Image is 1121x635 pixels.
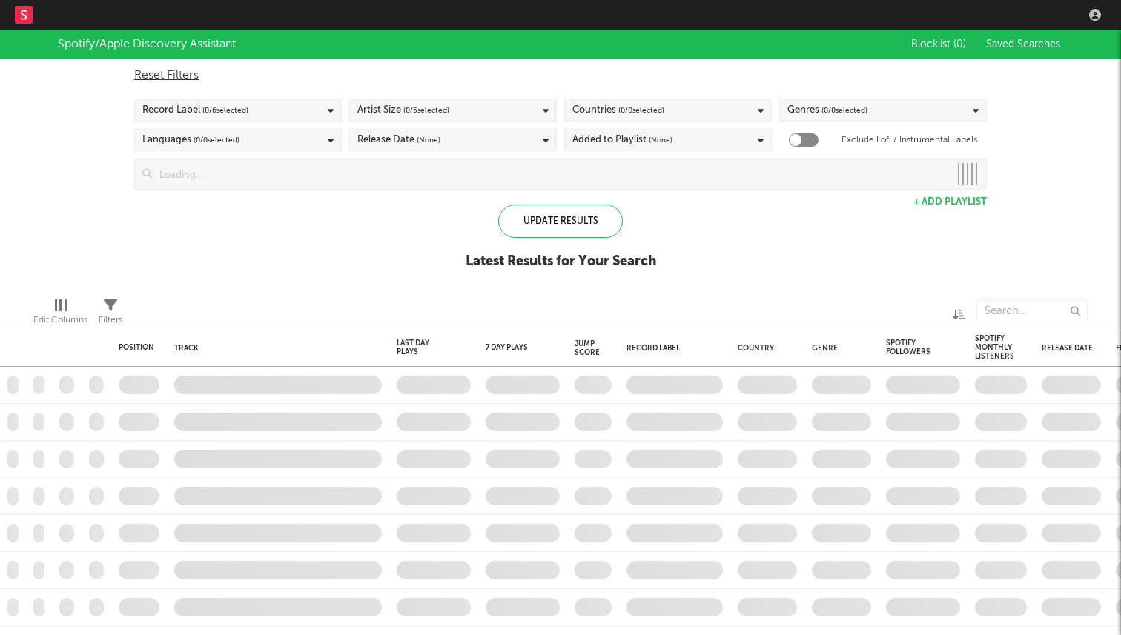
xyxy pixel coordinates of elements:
[1042,344,1094,353] div: Release Date
[134,67,987,84] div: Reset Filters
[649,131,672,149] span: (None)
[976,300,1088,322] input: Search...
[486,343,538,352] div: 7 Day Plays
[787,102,867,119] div: Genres
[975,334,1014,361] div: Spotify Monthly Listeners
[33,311,87,329] div: Edit Columns
[357,131,440,149] div: Release Date
[738,344,790,353] div: Country
[913,197,987,207] button: + Add Playlist
[575,339,600,357] div: Jump Score
[403,102,449,119] span: ( 0 / 5 selected)
[911,39,966,50] span: Blocklist
[174,344,374,353] div: Track
[986,39,1063,50] span: Saved Searches
[119,343,154,352] div: Position
[953,39,966,50] span: ( 0 )
[397,339,449,356] div: Last Day Plays
[142,131,239,149] div: Languages
[821,102,867,119] span: ( 0 / 0 selected)
[466,253,656,270] div: Latest Results for Your Search
[886,339,938,356] div: Spotify Followers
[618,102,664,119] span: ( 0 / 0 selected)
[194,131,239,149] span: ( 0 / 0 selected)
[572,102,664,119] div: Countries
[417,131,440,149] span: (None)
[99,293,122,336] div: Filters
[202,102,248,119] span: ( 0 / 6 selected)
[357,102,449,119] div: Artist Size
[626,344,715,353] div: Record Label
[99,311,122,329] div: Filters
[982,39,1063,50] button: Saved Searches
[152,159,949,189] input: Loading...
[841,131,977,149] label: Exclude Lofi / Instrumental Labels
[572,131,672,149] div: Added to Playlist
[142,102,248,119] div: Record Label
[812,344,864,353] div: Genre
[498,205,623,238] div: Update Results
[58,36,236,53] div: Spotify/Apple Discovery Assistant
[33,293,87,336] div: Edit Columns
